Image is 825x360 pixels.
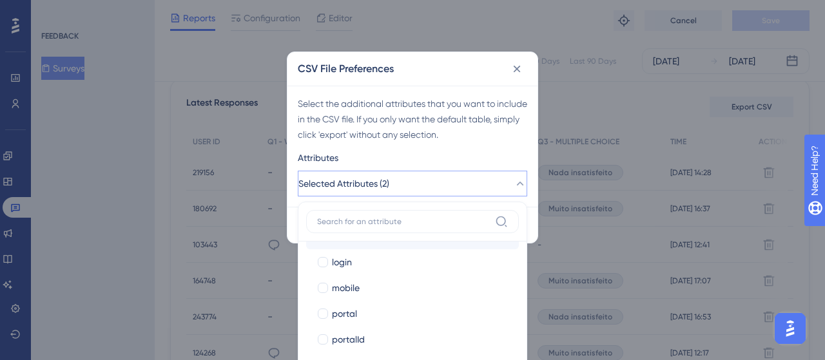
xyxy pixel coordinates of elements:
[298,61,394,77] h2: CSV File Preferences
[332,280,360,296] span: mobile
[332,254,352,270] span: login
[298,150,338,166] span: Attributes
[30,3,81,19] span: Need Help?
[332,306,357,321] span: portal
[298,96,527,142] div: Select the additional attributes that you want to include in the CSV file. If you only want the d...
[771,309,810,348] iframe: UserGuiding AI Assistant Launcher
[317,216,490,227] input: Search for an attribute
[332,332,365,347] span: portalId
[298,176,389,191] span: Selected Attributes (2)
